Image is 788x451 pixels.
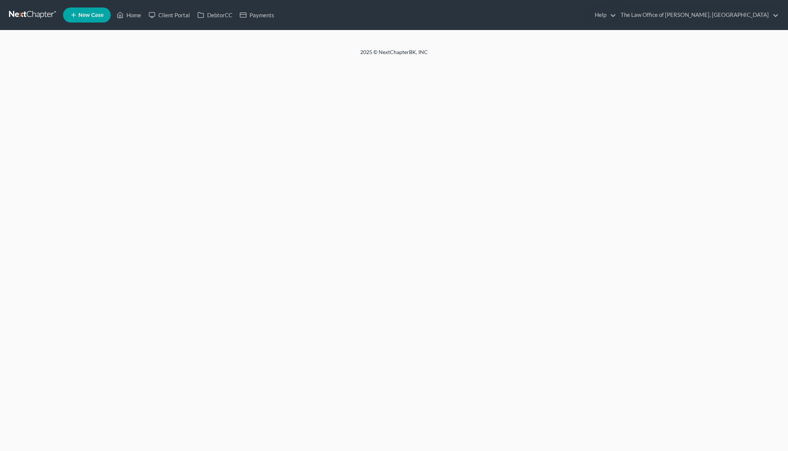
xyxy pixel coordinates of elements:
a: DebtorCC [194,8,236,22]
a: Help [591,8,616,22]
a: Home [113,8,145,22]
new-legal-case-button: New Case [63,8,111,23]
a: Payments [236,8,278,22]
a: The Law Office of [PERSON_NAME], [GEOGRAPHIC_DATA] [617,8,779,22]
div: 2025 © NextChapterBK, INC [180,48,608,62]
a: Client Portal [145,8,194,22]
